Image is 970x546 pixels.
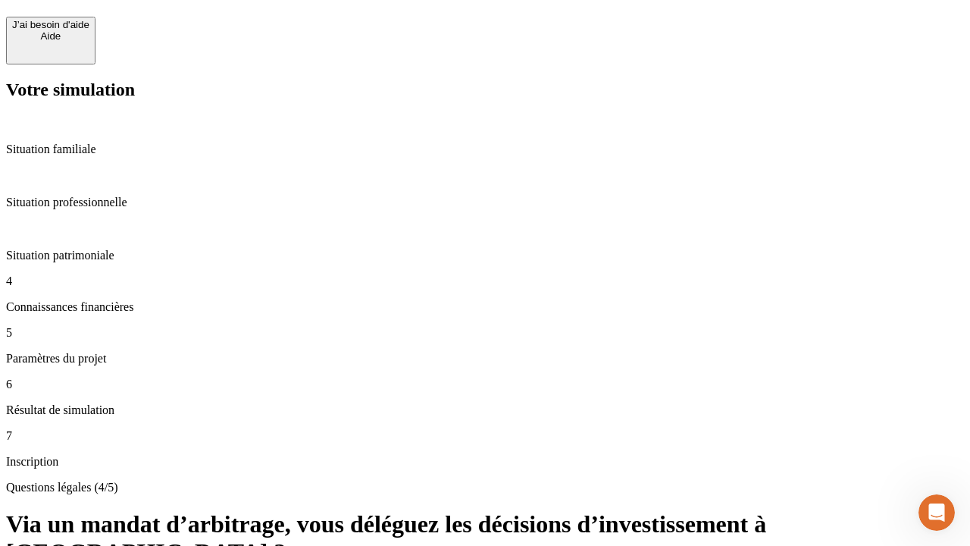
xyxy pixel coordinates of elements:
p: Inscription [6,455,964,469]
div: Aide [12,30,89,42]
p: 5 [6,326,964,340]
p: Situation patrimoniale [6,249,964,262]
p: Paramètres du projet [6,352,964,366]
h2: Votre simulation [6,80,964,100]
p: 7 [6,429,964,443]
p: Situation familiale [6,143,964,156]
p: 6 [6,378,964,391]
iframe: Intercom live chat [918,494,955,531]
p: Connaissances financières [6,300,964,314]
p: Résultat de simulation [6,403,964,417]
button: J’ai besoin d'aideAide [6,17,95,64]
div: J’ai besoin d'aide [12,19,89,30]
p: 4 [6,275,964,288]
p: Situation professionnelle [6,196,964,209]
p: Questions légales (4/5) [6,481,964,494]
